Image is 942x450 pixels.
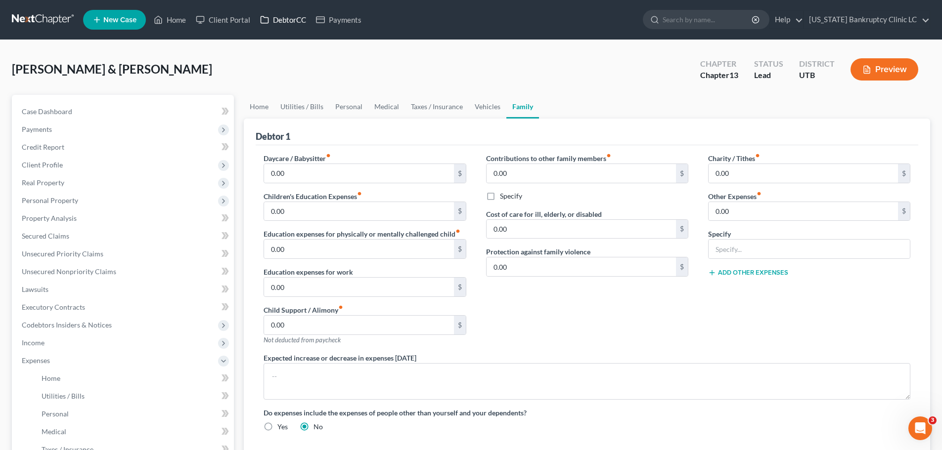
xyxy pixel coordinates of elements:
a: Lawsuits [14,281,234,298]
span: Payments [22,125,52,133]
input: Search by name... [663,10,753,29]
div: $ [454,164,466,183]
input: -- [709,164,898,183]
label: Specify [708,229,731,239]
a: Personal [329,95,368,119]
span: Utilities / Bills [42,392,85,400]
span: Home [42,374,60,382]
span: 3 [929,416,937,424]
span: Unsecured Priority Claims [22,249,103,258]
span: Client Profile [22,161,63,169]
input: -- [264,202,453,221]
input: -- [264,278,453,296]
a: Property Analysis [14,209,234,227]
a: DebtorCC [255,11,311,29]
span: Case Dashboard [22,107,72,116]
input: -- [264,164,453,183]
span: Codebtors Insiders & Notices [22,321,112,329]
iframe: Intercom live chat [908,416,932,440]
a: Medical [368,95,405,119]
span: Lawsuits [22,285,48,293]
a: Unsecured Priority Claims [14,245,234,263]
span: [PERSON_NAME] & [PERSON_NAME] [12,62,212,76]
div: $ [454,202,466,221]
label: No [314,422,323,432]
div: $ [676,164,688,183]
span: 13 [729,70,738,80]
div: Lead [754,70,783,81]
span: Income [22,338,45,347]
a: Utilities / Bills [274,95,329,119]
label: Education expenses for work [264,267,353,277]
label: Cost of care for ill, elderly, or disabled [486,209,602,219]
a: Home [244,95,274,119]
label: Specify [500,191,522,201]
span: Personal Property [22,196,78,205]
a: Help [770,11,803,29]
a: Home [34,369,234,387]
div: Status [754,58,783,70]
a: Home [149,11,191,29]
label: Contributions to other family members [486,153,611,164]
a: Unsecured Nonpriority Claims [14,263,234,281]
div: Debtor 1 [256,130,290,142]
div: UTB [799,70,835,81]
input: -- [487,220,676,239]
label: Education expenses for physically or mentally challenged child [264,229,460,239]
a: Personal [34,405,234,423]
i: fiber_manual_record [455,229,460,234]
div: $ [676,257,688,276]
label: Yes [277,422,288,432]
a: Credit Report [14,138,234,156]
a: Medical [34,423,234,441]
a: Case Dashboard [14,103,234,121]
a: Taxes / Insurance [405,95,469,119]
div: $ [454,316,466,334]
i: fiber_manual_record [606,153,611,158]
input: -- [487,257,676,276]
span: New Case [103,16,136,24]
i: fiber_manual_record [326,153,331,158]
span: Real Property [22,178,64,187]
a: Vehicles [469,95,506,119]
a: Executory Contracts [14,298,234,316]
a: Utilities / Bills [34,387,234,405]
span: Expenses [22,356,50,365]
button: Preview [851,58,918,81]
label: Children's Education Expenses [264,191,362,202]
a: Client Portal [191,11,255,29]
input: -- [264,240,453,258]
span: Personal [42,409,69,418]
div: Chapter [700,70,738,81]
i: fiber_manual_record [757,191,762,196]
input: -- [264,316,453,334]
div: District [799,58,835,70]
a: Secured Claims [14,227,234,245]
a: Payments [311,11,366,29]
div: Chapter [700,58,738,70]
a: Family [506,95,539,119]
label: Child Support / Alimony [264,305,343,315]
a: [US_STATE] Bankruptcy Clinic LC [804,11,930,29]
div: $ [454,278,466,296]
div: $ [898,202,910,221]
div: $ [898,164,910,183]
label: Other Expenses [708,191,762,202]
i: fiber_manual_record [755,153,760,158]
span: Not deducted from paycheck [264,336,341,344]
button: Add Other Expenses [708,269,788,277]
i: fiber_manual_record [338,305,343,310]
input: -- [487,164,676,183]
span: Secured Claims [22,232,69,240]
span: Unsecured Nonpriority Claims [22,267,116,276]
span: Executory Contracts [22,303,85,311]
label: Expected increase or decrease in expenses [DATE] [264,353,416,363]
label: Charity / Tithes [708,153,760,164]
label: Do expenses include the expenses of people other than yourself and your dependents? [264,408,910,418]
input: Specify... [709,240,910,258]
span: Medical [42,427,66,436]
i: fiber_manual_record [357,191,362,196]
span: Property Analysis [22,214,77,222]
label: Protection against family violence [486,246,590,257]
div: $ [454,240,466,258]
